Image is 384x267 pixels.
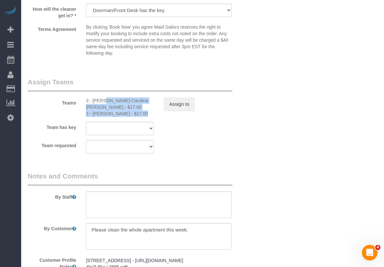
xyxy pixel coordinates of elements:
[86,24,232,56] p: By clicking 'Book Now' you agree Maid Sailors reserves the right to modify your booking to includ...
[164,97,195,111] button: Assign to
[23,223,81,232] label: By Customer
[23,97,81,106] label: Teams
[23,140,81,149] label: Team requested
[23,191,81,200] label: By Staff
[86,110,154,117] div: 1 hour x $17.00/hour
[375,245,380,250] span: 4
[23,4,81,19] label: How will the cleaner get in? *
[23,24,81,33] label: Terms Agreement
[362,245,377,260] iframe: Intercom live chat
[28,77,232,92] legend: Assign Teams
[86,97,154,110] div: 1 hour x $17.00/hour
[4,7,17,16] img: Automaid Logo
[23,122,81,131] label: Team has key
[28,171,232,186] legend: Notes and Comments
